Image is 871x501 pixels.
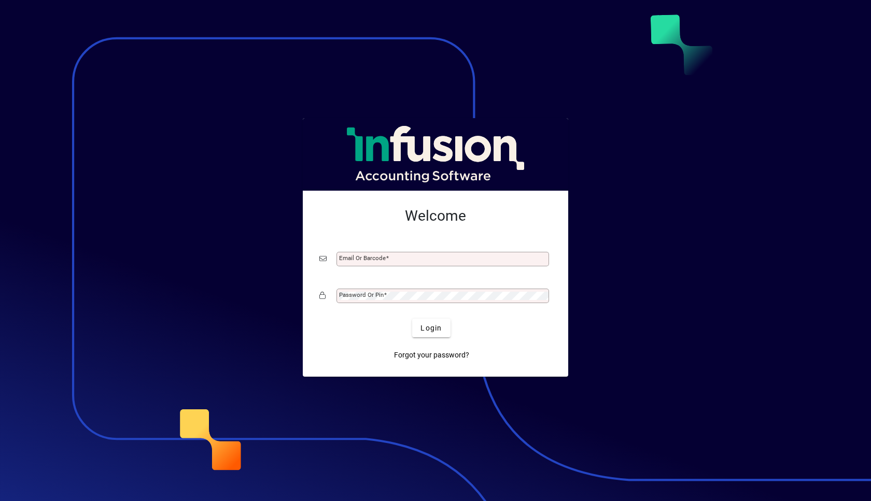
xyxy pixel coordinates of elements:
mat-label: Email or Barcode [339,254,386,262]
a: Forgot your password? [390,346,473,364]
h2: Welcome [319,207,552,225]
button: Login [412,319,450,337]
span: Login [420,323,442,334]
mat-label: Password or Pin [339,291,384,298]
span: Forgot your password? [394,350,469,361]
